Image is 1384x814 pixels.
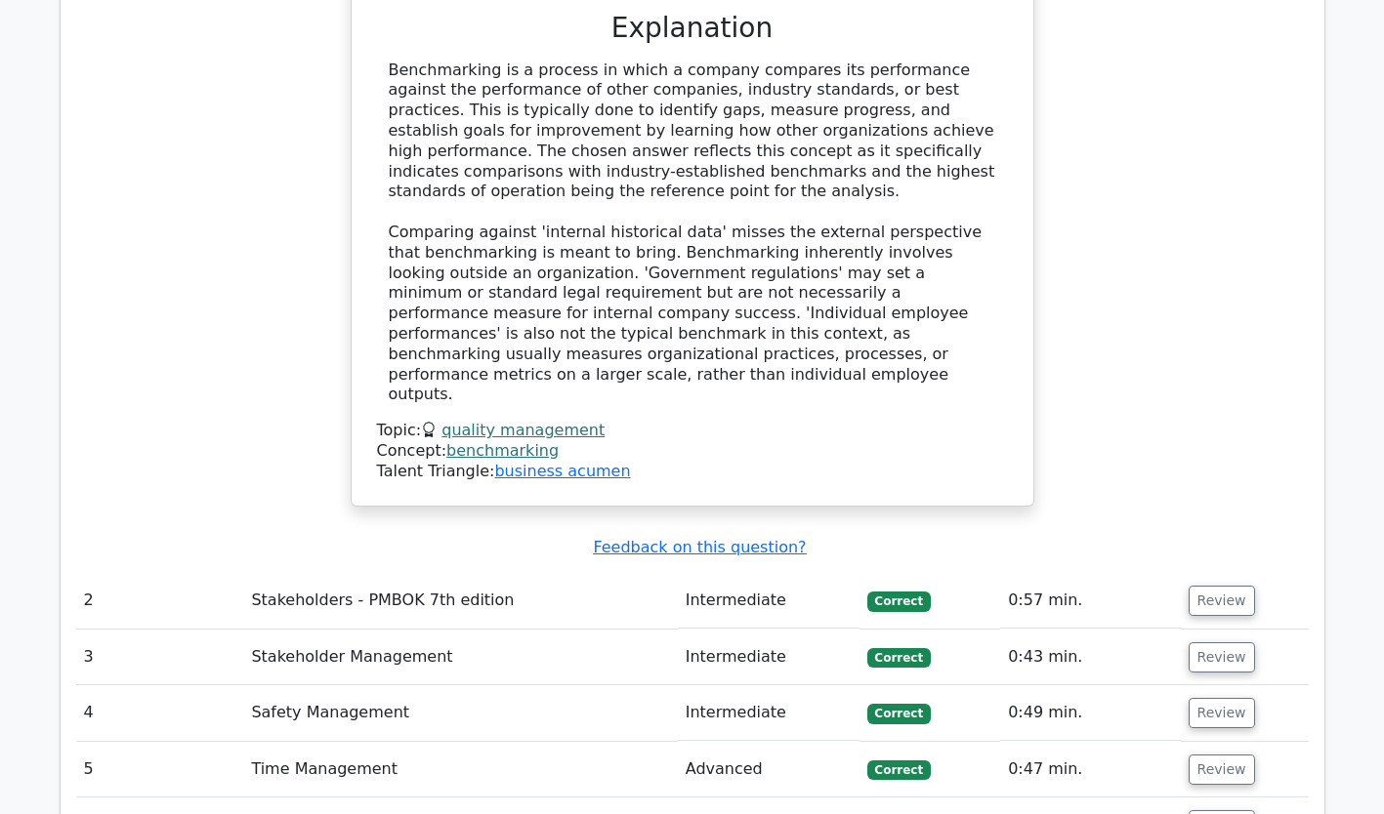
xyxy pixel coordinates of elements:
[243,573,677,629] td: Stakeholders - PMBOK 7th edition
[678,573,860,629] td: Intermediate
[389,61,996,406] div: Benchmarking is a process in which a company compares its performance against the performance of ...
[377,421,1008,441] div: Topic:
[1189,642,1255,672] button: Review
[678,630,860,685] td: Intermediate
[76,685,244,741] td: 4
[1189,698,1255,728] button: Review
[1189,754,1255,785] button: Review
[446,441,559,460] a: benchmarking
[76,573,244,629] td: 2
[1000,573,1180,629] td: 0:57 min.
[243,742,677,797] td: Time Management
[243,685,677,741] td: Safety Management
[76,742,244,797] td: 5
[593,538,806,556] a: Feedback on this question?
[441,421,605,439] a: quality management
[867,760,931,780] span: Correct
[678,685,860,741] td: Intermediate
[867,648,931,668] span: Correct
[494,462,630,480] a: business acumen
[1000,630,1180,685] td: 0:43 min.
[1189,586,1255,616] button: Review
[377,421,1008,481] div: Talent Triangle:
[243,630,677,685] td: Stakeholder Management
[76,630,244,685] td: 3
[377,441,1008,462] div: Concept:
[1000,685,1180,741] td: 0:49 min.
[389,12,996,45] h3: Explanation
[867,704,931,723] span: Correct
[867,591,931,611] span: Correct
[678,742,860,797] td: Advanced
[1000,742,1180,797] td: 0:47 min.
